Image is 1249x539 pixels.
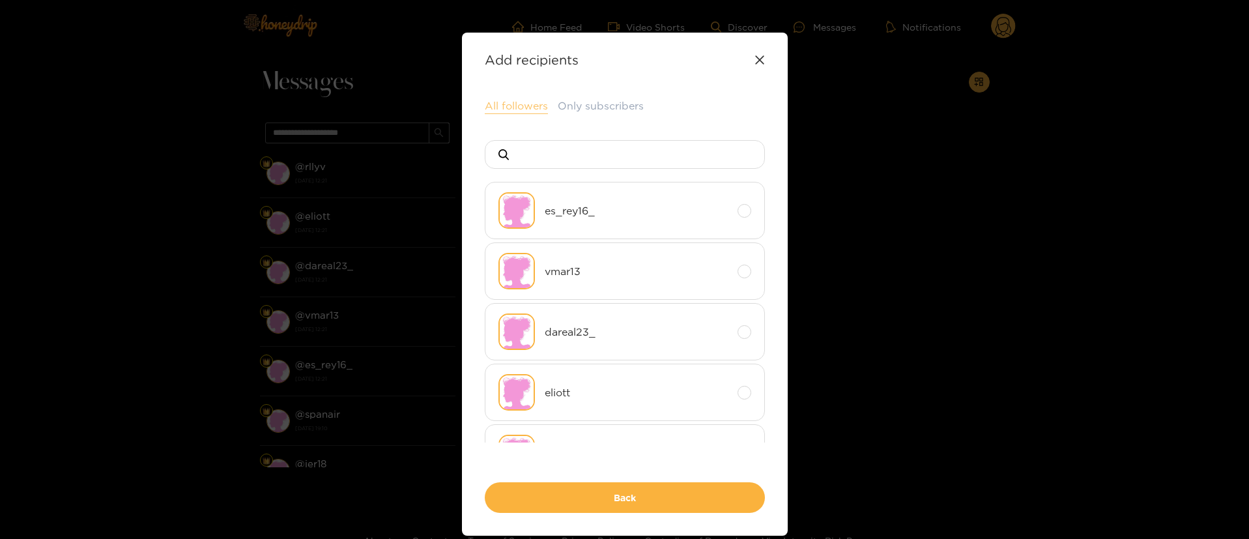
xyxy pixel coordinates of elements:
[545,385,728,400] span: eliott
[545,325,728,340] span: dareal23_
[558,98,644,113] button: Only subscribers
[485,52,579,67] strong: Add recipients
[545,203,728,218] span: es_rey16_
[498,253,535,289] img: no-avatar.png
[498,435,535,471] img: no-avatar.png
[498,192,535,229] img: no-avatar.png
[545,264,728,279] span: vmar13
[498,374,535,411] img: no-avatar.png
[485,98,548,114] button: All followers
[485,482,765,513] button: Back
[498,313,535,350] img: no-avatar.png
